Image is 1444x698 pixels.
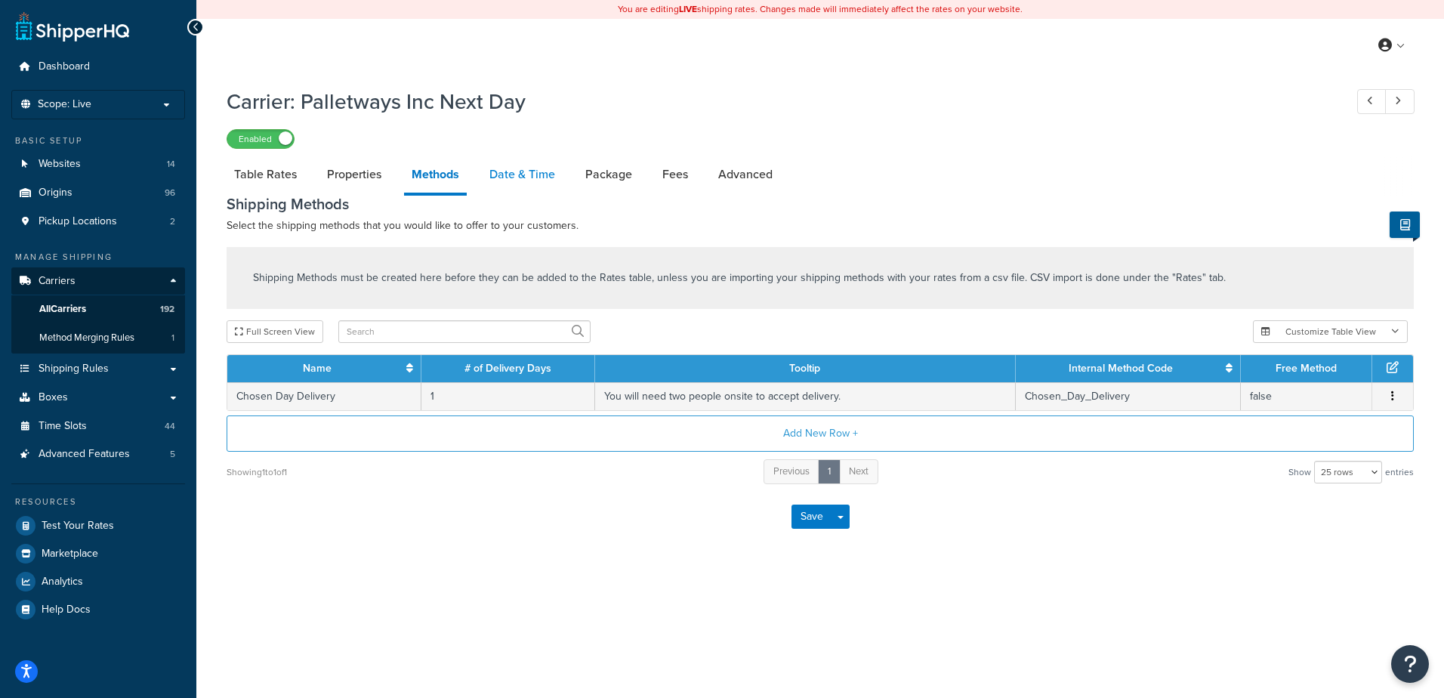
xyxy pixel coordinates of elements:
a: Analytics [11,568,185,595]
button: Show Help Docs [1390,212,1420,238]
span: Scope: Live [38,98,91,111]
a: Time Slots44 [11,412,185,440]
a: Origins96 [11,179,185,207]
li: Time Slots [11,412,185,440]
a: Boxes [11,384,185,412]
li: Pickup Locations [11,208,185,236]
span: Analytics [42,576,83,588]
a: Date & Time [482,156,563,193]
span: 1 [171,332,174,344]
a: Advanced Features5 [11,440,185,468]
li: Advanced Features [11,440,185,468]
div: Showing 1 to 1 of 1 [227,462,287,483]
div: Manage Shipping [11,251,185,264]
span: Pickup Locations [39,215,117,228]
button: Customize Table View [1253,320,1408,343]
span: Show [1288,462,1311,483]
a: Advanced [711,156,780,193]
a: Next [839,459,878,484]
a: Internal Method Code [1069,360,1173,376]
a: Shipping Rules [11,355,185,383]
a: Fees [655,156,696,193]
div: Basic Setup [11,134,185,147]
td: Chosen_Day_Delivery [1016,382,1241,410]
span: 192 [160,303,174,316]
a: Websites14 [11,150,185,178]
a: Test Your Rates [11,512,185,539]
b: LIVE [679,2,697,16]
td: 1 [421,382,595,410]
button: Open Resource Center [1391,645,1429,683]
span: Websites [39,158,81,171]
span: Next [849,464,869,478]
li: Origins [11,179,185,207]
h1: Carrier: Palletways Inc Next Day [227,87,1329,116]
span: Boxes [39,391,68,404]
th: Free Method [1241,355,1373,382]
span: entries [1385,462,1414,483]
a: Carriers [11,267,185,295]
a: Previous Record [1357,89,1387,114]
span: Method Merging Rules [39,332,134,344]
a: Method Merging Rules1 [11,324,185,352]
a: 1 [818,459,841,484]
li: Websites [11,150,185,178]
button: Add New Row + [227,415,1414,452]
span: Previous [773,464,810,478]
button: Save [791,505,832,529]
div: Resources [11,496,185,508]
input: Search [338,320,591,343]
span: 5 [170,448,175,461]
span: 14 [167,158,175,171]
li: Carriers [11,267,185,354]
span: Marketplace [42,548,98,561]
span: Shipping Rules [39,363,109,375]
label: Enabled [227,130,294,148]
span: 2 [170,215,175,228]
span: All Carriers [39,303,86,316]
a: Previous [764,459,819,484]
span: Time Slots [39,420,87,433]
p: Select the shipping methods that you would like to offer to your customers. [227,217,1414,235]
td: You will need two people onsite to accept delivery. [595,382,1015,410]
span: Advanced Features [39,448,130,461]
a: Methods [404,156,467,196]
a: Name [303,360,332,376]
a: Help Docs [11,596,185,623]
th: # of Delivery Days [421,355,595,382]
p: Shipping Methods must be created here before they can be added to the Rates table, unless you are... [253,270,1226,286]
td: false [1241,382,1373,410]
a: Dashboard [11,53,185,81]
button: Full Screen View [227,320,323,343]
span: Dashboard [39,60,90,73]
span: Carriers [39,275,76,288]
a: AllCarriers192 [11,295,185,323]
span: Help Docs [42,604,91,616]
h3: Shipping Methods [227,196,1414,212]
a: Pickup Locations2 [11,208,185,236]
span: 44 [165,420,175,433]
span: 96 [165,187,175,199]
span: Test Your Rates [42,520,114,533]
a: Package [578,156,640,193]
th: Tooltip [595,355,1015,382]
a: Properties [319,156,389,193]
td: Chosen Day Delivery [227,382,421,410]
a: Table Rates [227,156,304,193]
a: Next Record [1385,89,1415,114]
a: Marketplace [11,540,185,567]
span: Origins [39,187,73,199]
li: Method Merging Rules [11,324,185,352]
